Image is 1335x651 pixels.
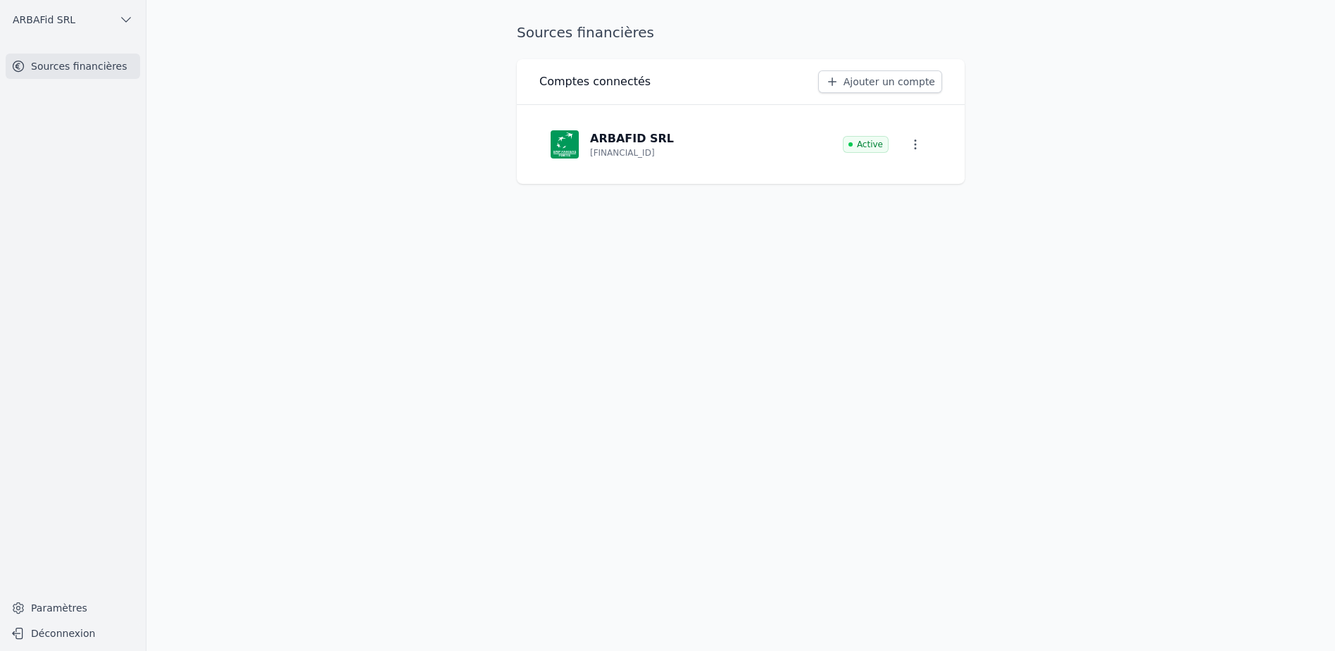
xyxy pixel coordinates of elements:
[517,23,654,42] h1: Sources financières
[539,116,942,173] a: ARBAFID SRL [FINANCIAL_ID] Active
[6,622,140,645] button: Déconnexion
[6,54,140,79] a: Sources financières
[590,130,674,147] p: ARBAFID SRL
[843,136,889,153] span: Active
[590,147,655,159] p: [FINANCIAL_ID]
[6,8,140,31] button: ARBAFid SRL
[818,70,942,93] a: Ajouter un compte
[539,73,651,90] h3: Comptes connectés
[6,597,140,619] a: Paramètres
[13,13,75,27] span: ARBAFid SRL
